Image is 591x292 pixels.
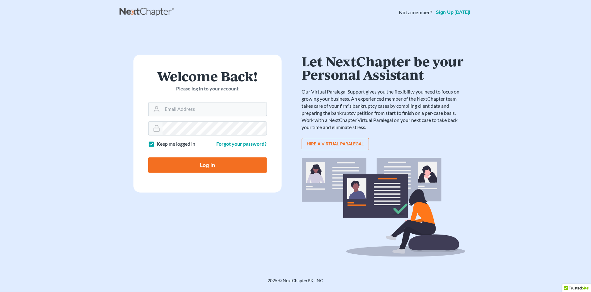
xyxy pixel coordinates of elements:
a: Forgot your password? [217,141,267,147]
input: Log In [148,157,267,173]
p: Our Virtual Paralegal Support gives you the flexibility you need to focus on growing your busines... [302,88,466,131]
a: Sign up [DATE]! [435,10,472,15]
strong: Not a member? [399,9,433,16]
a: Hire a virtual paralegal [302,138,369,150]
h1: Welcome Back! [148,69,267,83]
img: virtual_paralegal_bg-b12c8cf30858a2b2c02ea913d52db5c468ecc422855d04272ea22d19010d70dc.svg [302,158,466,257]
p: Please log in to your account [148,85,267,92]
div: 2025 © NextChapterBK, INC [120,277,472,289]
input: Email Address [163,102,267,116]
h1: Let NextChapter be your Personal Assistant [302,55,466,81]
label: Keep me logged in [157,140,196,148]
